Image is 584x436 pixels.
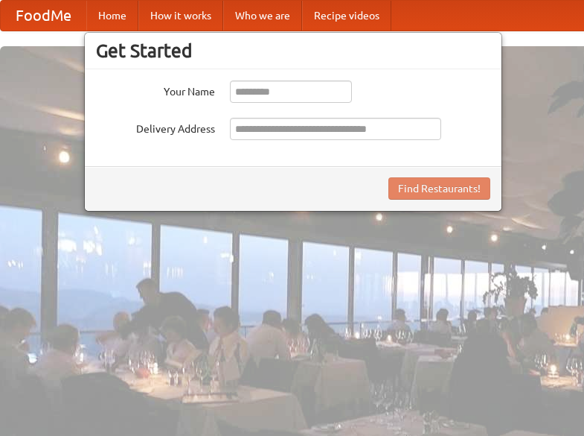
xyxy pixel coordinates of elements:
[388,177,490,200] button: Find Restaurants!
[223,1,302,31] a: Who we are
[1,1,86,31] a: FoodMe
[86,1,138,31] a: Home
[302,1,391,31] a: Recipe videos
[96,118,215,136] label: Delivery Address
[138,1,223,31] a: How it works
[96,80,215,99] label: Your Name
[96,40,490,62] h3: Get Started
